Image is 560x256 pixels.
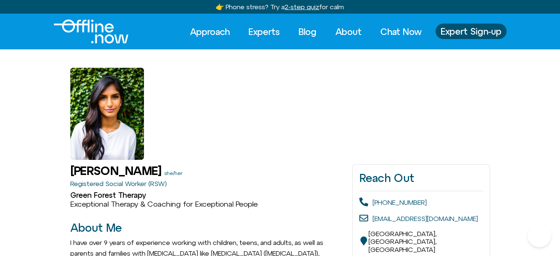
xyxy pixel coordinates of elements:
[70,200,345,208] h3: Exceptional Therapy & Coaching for Exceptional People
[369,230,436,253] span: [GEOGRAPHIC_DATA], [GEOGRAPHIC_DATA], [GEOGRAPHIC_DATA]
[70,191,345,200] h2: Green Forest Therapy
[54,20,116,43] div: Logo
[373,215,478,222] a: [EMAIL_ADDRESS][DOMAIN_NAME]
[164,170,183,176] a: she/her
[374,24,428,40] a: Chat Now
[359,171,483,185] h2: Reach Out
[183,24,236,40] a: Approach
[242,24,286,40] a: Experts
[528,224,551,247] iframe: Botpress
[70,222,345,234] h2: About Me
[436,24,507,39] a: Expert Sign-up
[183,24,428,40] nav: Menu
[54,20,128,43] img: offline.now
[292,24,323,40] a: Blog
[70,180,167,187] a: Registered Social Worker (RSW)
[70,164,161,177] h1: [PERSON_NAME]
[216,3,344,11] a: 👉 Phone stress? Try a2-step quizfor calm
[441,27,501,36] span: Expert Sign-up
[329,24,368,40] a: About
[285,3,319,11] u: 2-step quiz
[373,199,427,206] a: [PHONE_NUMBER]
